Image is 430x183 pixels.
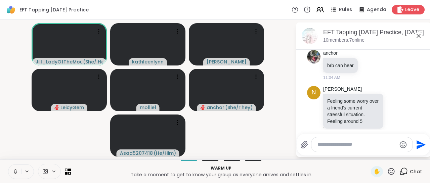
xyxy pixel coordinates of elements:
span: [PERSON_NAME] [207,58,247,65]
p: Take a moment to get to know your group as everyone arrives and settles in [75,171,367,178]
span: kathleenlynn [132,58,164,65]
textarea: Type your message [317,141,396,148]
span: LeicyGem [60,104,84,111]
span: audio-muted [201,105,205,110]
img: ShareWell Logomark [5,4,17,15]
span: Chat [410,168,422,175]
span: audio-muted [54,105,59,110]
img: https://sharewell-space-live.sfo3.digitaloceanspaces.com/user-generated/bd698b57-9748-437a-a102-e... [307,50,320,63]
span: ( She/They ) [225,104,253,111]
span: ✋ [374,168,380,176]
div: EFT Tapping [DATE] Practice, [DATE] [323,28,425,37]
span: 11:04 AM [323,75,340,81]
span: Agenda [367,6,386,13]
p: Warm up [75,165,367,171]
p: brb can hear [327,62,354,69]
span: anchor [207,104,224,111]
span: Asad5207418 [120,150,153,156]
span: mollie1 [140,104,156,111]
span: N [312,88,316,97]
a: [PERSON_NAME] [323,86,362,93]
p: 10 members, 7 online [323,37,364,44]
span: ( She/ Her ) [83,58,103,65]
img: EFT Tapping Monday Practice, Sep 15 [302,28,318,44]
span: Rules [339,6,352,13]
button: Emoji picker [399,141,407,149]
p: Feeling some worry over a friend's current stressful situation. Feeling around 5 [327,98,379,125]
span: Jill_LadyOfTheMountain [36,58,82,65]
a: anchor [323,50,338,57]
button: Send [413,137,428,152]
span: EFT Tapping [DATE] Practice [19,6,89,13]
span: ( He/Him ) [154,150,176,156]
span: Leave [405,6,419,13]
